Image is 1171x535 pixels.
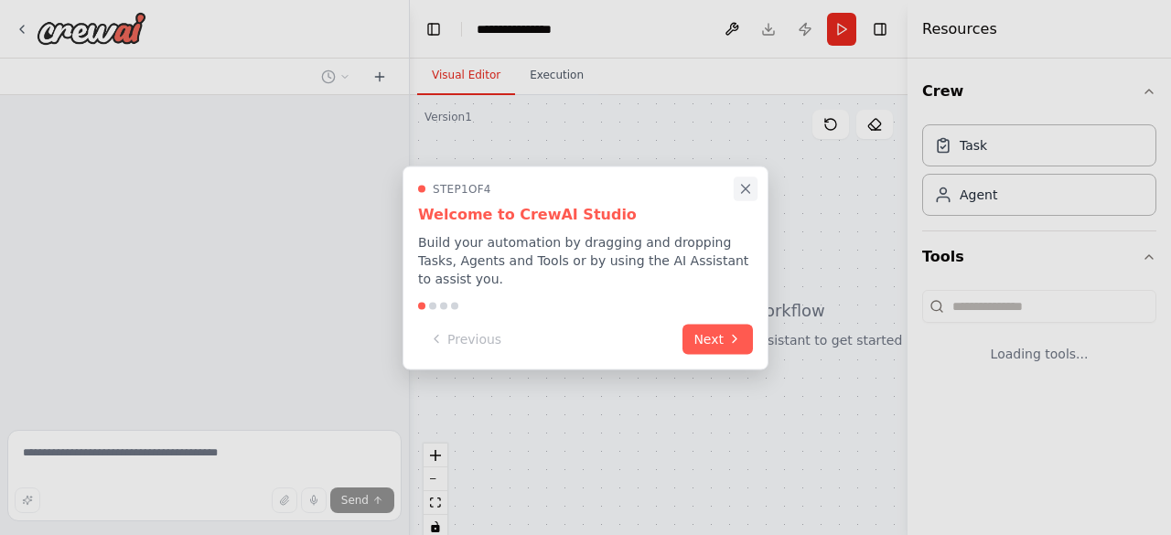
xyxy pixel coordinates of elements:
[418,203,753,225] h3: Welcome to CrewAI Studio
[418,232,753,287] p: Build your automation by dragging and dropping Tasks, Agents and Tools or by using the AI Assista...
[734,177,757,200] button: Close walkthrough
[418,324,512,354] button: Previous
[682,324,753,354] button: Next
[433,181,491,196] span: Step 1 of 4
[421,16,446,42] button: Hide left sidebar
